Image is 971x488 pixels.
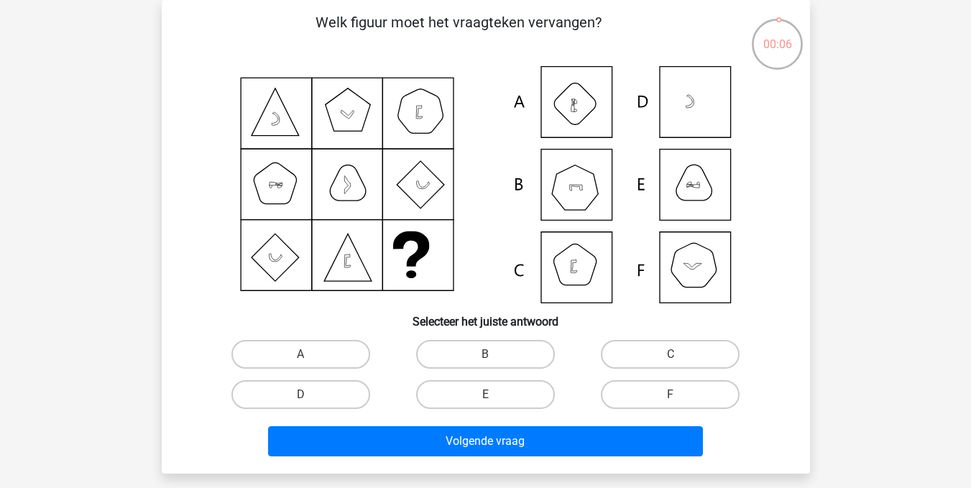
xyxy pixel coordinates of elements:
label: A [231,340,370,369]
button: Volgende vraag [268,426,703,456]
div: 00:06 [750,17,804,53]
label: E [416,380,555,409]
p: Welk figuur moet het vraagteken vervangen? [185,11,733,55]
label: C [601,340,740,369]
h6: Selecteer het juiste antwoord [185,303,787,328]
label: F [601,380,740,409]
label: B [416,340,555,369]
label: D [231,380,370,409]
